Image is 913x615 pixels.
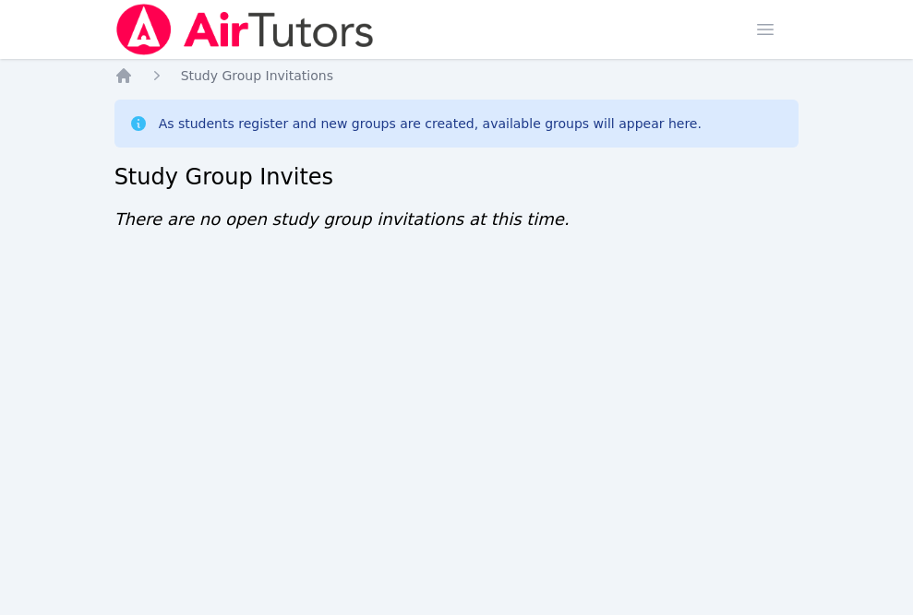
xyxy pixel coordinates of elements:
[114,162,799,192] h2: Study Group Invites
[181,68,333,83] span: Study Group Invitations
[114,209,570,229] span: There are no open study group invitations at this time.
[159,114,702,133] div: As students register and new groups are created, available groups will appear here.
[114,4,376,55] img: Air Tutors
[114,66,799,85] nav: Breadcrumb
[181,66,333,85] a: Study Group Invitations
